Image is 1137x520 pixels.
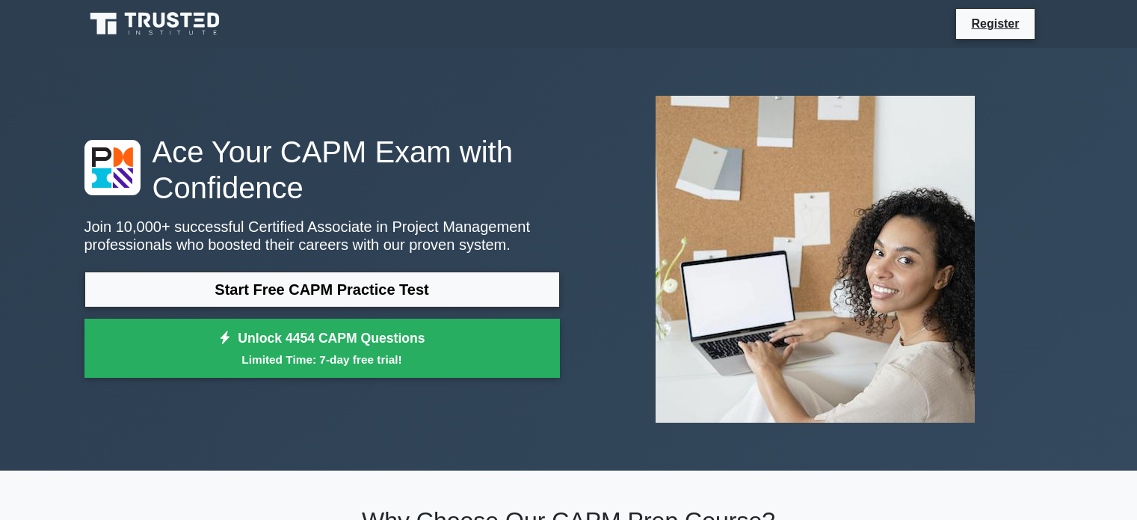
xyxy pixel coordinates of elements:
[962,14,1028,33] a: Register
[84,218,560,254] p: Join 10,000+ successful Certified Associate in Project Management professionals who boosted their...
[84,319,560,379] a: Unlock 4454 CAPM QuestionsLimited Time: 7-day free trial!
[84,272,560,308] a: Start Free CAPM Practice Test
[84,134,560,206] h1: Ace Your CAPM Exam with Confidence
[103,351,541,368] small: Limited Time: 7-day free trial!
